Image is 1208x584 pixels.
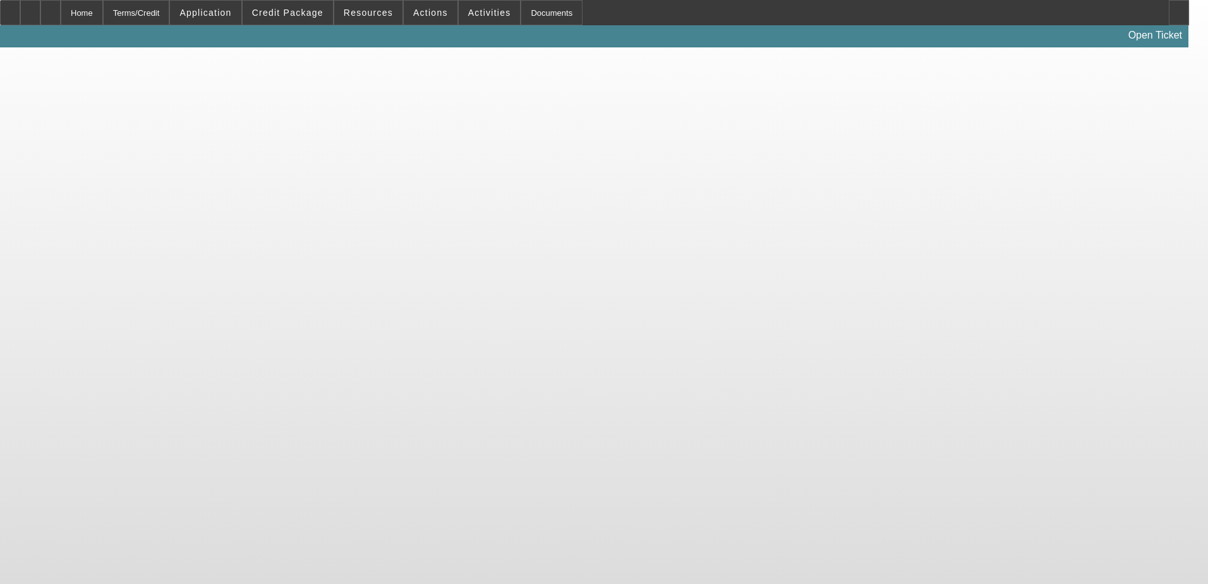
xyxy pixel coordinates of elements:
span: Resources [344,8,393,18]
button: Resources [334,1,402,25]
span: Activities [468,8,511,18]
span: Application [179,8,231,18]
button: Actions [404,1,457,25]
a: Open Ticket [1123,25,1187,46]
button: Application [170,1,241,25]
span: Actions [413,8,448,18]
button: Credit Package [243,1,333,25]
span: Credit Package [252,8,323,18]
button: Activities [459,1,521,25]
